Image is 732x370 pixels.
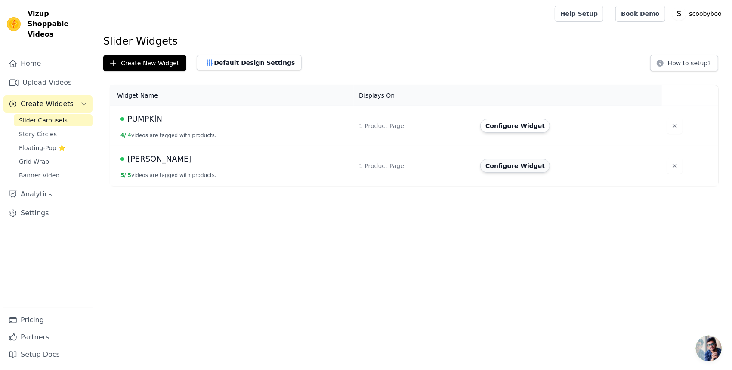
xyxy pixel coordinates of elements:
div: 1 Product Page [359,122,470,130]
a: Partners [3,329,93,346]
a: Setup Docs [3,346,93,363]
a: Slider Carousels [14,114,93,126]
span: 4 / [120,132,126,138]
th: Widget Name [110,85,354,106]
button: Configure Widget [480,159,550,173]
button: Default Design Settings [197,55,302,70]
a: Story Circles [14,128,93,140]
th: Displays On [354,85,475,106]
span: PUMPKİN [127,113,162,125]
a: Analytics [3,186,93,203]
button: Create Widgets [3,95,93,113]
span: Story Circles [19,130,57,138]
a: Help Setup [555,6,603,22]
a: Settings [3,205,93,222]
span: Grid Wrap [19,157,49,166]
a: How to setup? [650,61,718,69]
h1: Slider Widgets [103,34,725,48]
p: scoobyboo [686,6,725,21]
button: Delete widget [667,158,683,174]
button: How to setup? [650,55,718,71]
button: Configure Widget [480,119,550,133]
span: Live Published [120,157,124,161]
span: Floating-Pop ⭐ [19,144,65,152]
a: Upload Videos [3,74,93,91]
div: Açık sohbet [696,336,722,361]
a: Pricing [3,312,93,329]
a: Floating-Pop ⭐ [14,142,93,154]
button: Delete widget [667,118,683,134]
button: S scoobyboo [672,6,725,21]
span: 5 [128,172,131,178]
a: Banner Video [14,169,93,181]
span: Live Published [120,117,124,121]
img: Vizup [7,17,21,31]
a: Book Demo [615,6,665,22]
button: 5/ 5videos are tagged with products. [120,172,216,179]
span: Banner Video [19,171,59,180]
span: [PERSON_NAME] [127,153,192,165]
button: 4/ 4videos are tagged with products. [120,132,216,139]
text: S [676,9,681,18]
span: Vizup Shoppable Videos [28,9,89,40]
button: Create New Widget [103,55,186,71]
span: 4 [128,132,131,138]
span: Slider Carousels [19,116,68,125]
span: Create Widgets [21,99,74,109]
a: Home [3,55,93,72]
div: 1 Product Page [359,162,470,170]
a: Grid Wrap [14,156,93,168]
span: 5 / [120,172,126,178]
